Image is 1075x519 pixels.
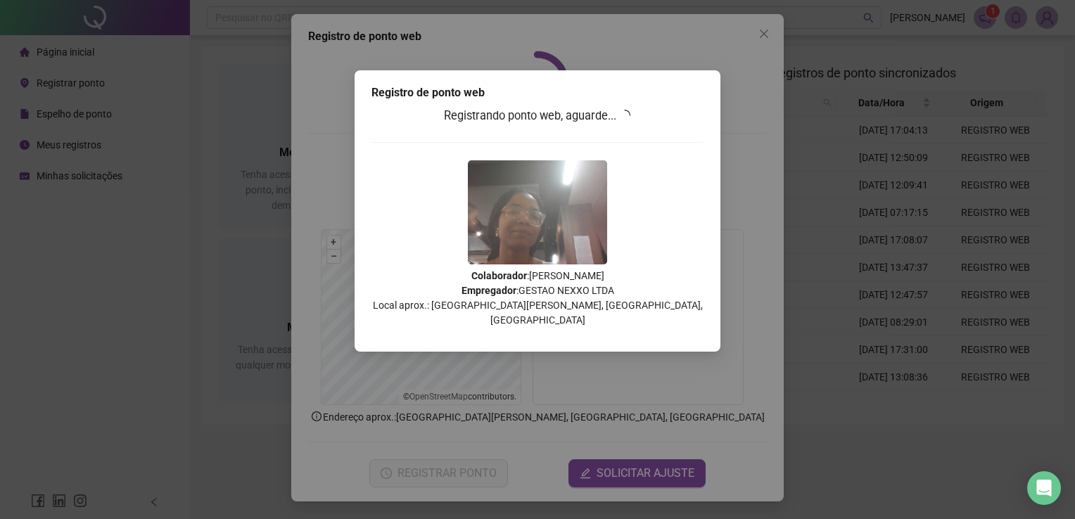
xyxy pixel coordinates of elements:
h3: Registrando ponto web, aguarde... [371,107,704,125]
p: : [PERSON_NAME] : GESTAO NEXXO LTDA Local aprox.: [GEOGRAPHIC_DATA][PERSON_NAME], [GEOGRAPHIC_DAT... [371,269,704,328]
strong: Colaborador [471,270,527,281]
div: Open Intercom Messenger [1027,471,1061,505]
strong: Empregador [462,285,516,296]
img: 9k= [468,160,607,264]
div: Registro de ponto web [371,84,704,101]
span: loading [619,110,630,121]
